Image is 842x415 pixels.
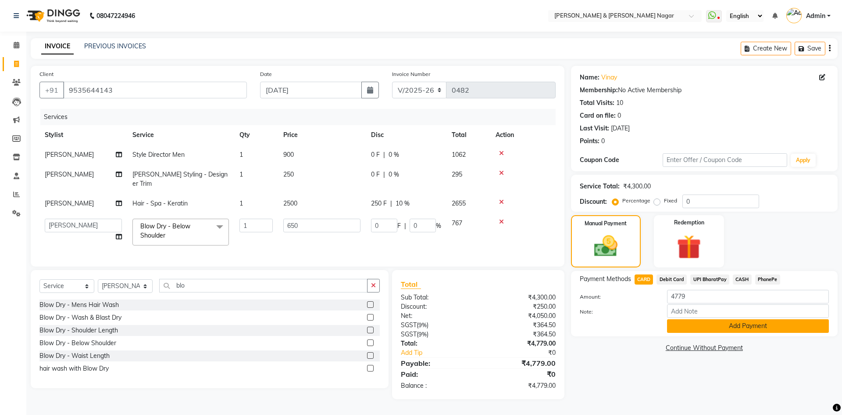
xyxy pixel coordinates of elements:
div: Balance : [394,381,478,390]
span: 9% [418,321,427,328]
span: | [383,150,385,159]
th: Disc [366,125,446,145]
span: UPI BharatPay [690,274,729,285]
div: Coupon Code [580,155,663,165]
span: Admin [806,11,825,21]
div: Name: [580,73,599,82]
span: PhonePe [755,274,780,285]
button: +91 [39,82,64,98]
input: Amount [667,290,829,303]
a: PREVIOUS INVOICES [84,42,146,50]
input: Add Note [667,304,829,318]
img: _cash.svg [587,233,625,260]
div: Discount: [394,302,478,311]
div: Blow Dry - Waist Length [39,351,110,361]
div: ₹4,779.00 [478,358,562,368]
div: ₹0 [478,369,562,379]
th: Price [278,125,366,145]
span: 295 [452,170,462,178]
button: Apply [791,154,816,167]
a: x [165,231,169,239]
span: [PERSON_NAME] [45,199,94,207]
span: Hair - Spa - Keratin [132,199,188,207]
div: Membership: [580,86,618,95]
a: Vinay [601,73,617,82]
div: Payable: [394,358,478,368]
div: ₹4,300.00 [623,182,651,191]
a: Add Tip [394,348,492,357]
input: Enter Offer / Coupon Code [663,153,787,167]
label: Invoice Number [392,70,430,78]
span: SGST [401,321,417,329]
label: Fixed [664,197,677,205]
div: ( ) [394,330,478,339]
label: Redemption [674,219,704,227]
span: [PERSON_NAME] [45,170,94,178]
th: Action [490,125,556,145]
div: Points: [580,137,599,146]
div: [DATE] [611,124,630,133]
div: Paid: [394,369,478,379]
label: Manual Payment [585,220,627,227]
span: CARD [635,274,653,285]
span: SGST [401,330,417,338]
div: Card on file: [580,111,616,120]
div: ₹4,300.00 [478,293,562,302]
div: ₹4,779.00 [478,339,562,348]
span: 2500 [283,199,297,207]
span: Debit Card [656,274,687,285]
label: Date [260,70,272,78]
div: Sub Total: [394,293,478,302]
span: Style Director Men [132,151,185,159]
a: Continue Without Payment [573,343,836,353]
input: Search by Name/Mobile/Email/Code [63,82,247,98]
div: Blow Dry - Mens Hair Wash [39,300,119,310]
span: Payment Methods [580,274,631,284]
span: 0 F [371,150,380,159]
div: ₹4,779.00 [478,381,562,390]
button: Add Payment [667,319,829,333]
div: Service Total: [580,182,620,191]
label: Note: [573,308,660,316]
span: | [404,221,406,231]
div: 10 [616,98,623,108]
div: ( ) [394,321,478,330]
div: Total Visits: [580,98,614,108]
div: ₹364.50 [478,321,562,330]
th: Stylist [39,125,127,145]
input: Search or Scan [159,279,367,292]
label: Client [39,70,54,78]
span: 9% [418,331,427,338]
div: Net: [394,311,478,321]
span: % [436,221,441,231]
span: | [383,170,385,179]
div: No Active Membership [580,86,829,95]
img: Admin [786,8,802,23]
div: 0 [601,137,605,146]
span: 0 F [371,170,380,179]
span: [PERSON_NAME] [45,151,94,159]
button: Save [795,42,825,55]
span: 1 [239,199,243,207]
div: Blow Dry - Wash & Blast Dry [39,313,121,322]
span: 250 F [371,199,387,208]
th: Qty [234,125,278,145]
img: logo [22,4,82,28]
label: Percentage [622,197,650,205]
span: 0 % [389,150,399,159]
th: Service [127,125,234,145]
span: Total [401,280,421,289]
span: [PERSON_NAME] Styling - Designer Trim [132,170,228,188]
div: 0 [617,111,621,120]
b: 08047224946 [96,4,135,28]
span: 10 % [396,199,410,208]
div: Discount: [580,197,607,206]
div: Services [40,109,562,125]
div: ₹250.00 [478,302,562,311]
span: 1 [239,151,243,159]
div: Total: [394,339,478,348]
div: Blow Dry - Below Shoulder [39,339,116,348]
img: _gift.svg [669,232,709,262]
div: Blow Dry - Shoulder Length [39,326,118,335]
span: F [397,221,401,231]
